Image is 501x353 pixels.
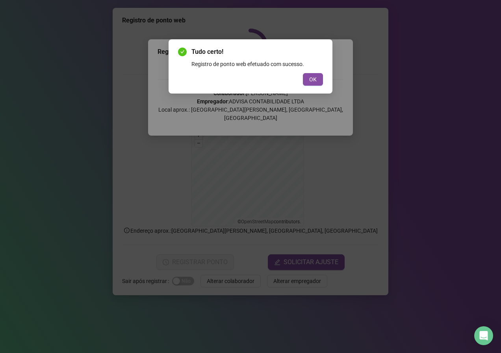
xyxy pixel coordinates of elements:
span: Tudo certo! [191,47,323,57]
div: Open Intercom Messenger [474,326,493,345]
span: check-circle [178,48,187,56]
span: OK [309,75,317,84]
button: OK [303,73,323,86]
div: Registro de ponto web efetuado com sucesso. [191,60,323,68]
